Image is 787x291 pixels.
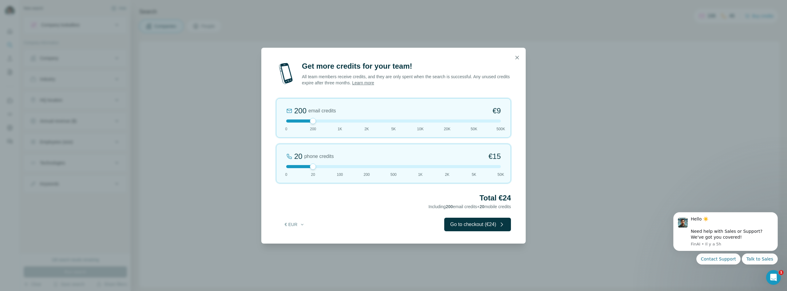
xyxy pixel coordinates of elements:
[497,172,504,177] span: 50K
[364,172,370,177] span: 200
[480,204,484,209] span: 20
[364,126,369,132] span: 2K
[390,172,397,177] span: 500
[471,126,477,132] span: 50K
[429,204,511,209] span: Including email credits + mobile credits
[285,126,287,132] span: 0
[766,270,781,285] iframe: Intercom live chat
[391,126,396,132] span: 5K
[310,126,316,132] span: 200
[496,126,505,132] span: 500K
[492,106,501,116] span: €9
[446,204,453,209] span: 200
[302,74,511,86] p: All team members receive credits, and they are only spent when the search is successful. Any unus...
[418,172,423,177] span: 1K
[285,172,287,177] span: 0
[445,172,449,177] span: 2K
[472,172,476,177] span: 5K
[444,218,511,231] button: Go to checkout (€24)
[308,107,336,115] span: email credits
[417,126,424,132] span: 10K
[338,126,342,132] span: 1K
[779,270,784,275] span: 1
[488,152,501,161] span: €15
[294,152,303,161] div: 20
[337,172,343,177] span: 100
[276,193,511,203] h2: Total €24
[311,172,315,177] span: 20
[444,126,450,132] span: 20K
[294,106,306,116] div: 200
[280,219,309,230] button: € EUR
[664,207,787,268] iframe: Intercom notifications message
[304,153,334,160] span: phone credits
[276,61,296,86] img: mobile-phone
[352,80,374,85] a: Learn more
